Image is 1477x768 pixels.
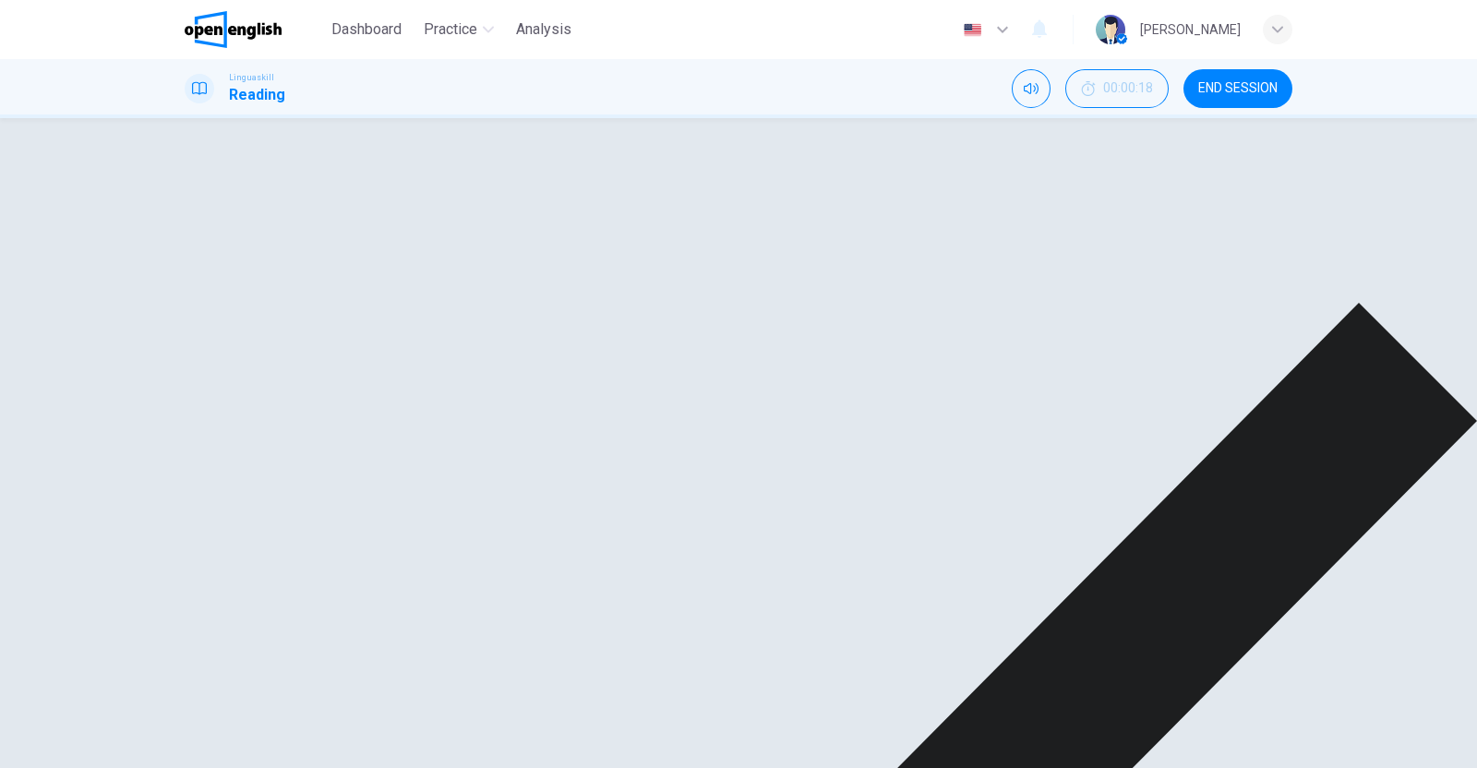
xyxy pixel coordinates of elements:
img: OpenEnglish logo [185,11,282,48]
button: Practice [416,13,501,46]
button: Dashboard [324,13,409,46]
button: Analysis [509,13,579,46]
span: END SESSION [1198,81,1278,96]
span: Linguaskill [229,71,274,84]
span: 00:00:18 [1103,81,1153,96]
img: Profile picture [1096,15,1125,44]
button: END SESSION [1183,69,1292,108]
a: OpenEnglish logo [185,11,324,48]
span: Practice [424,18,477,41]
span: Dashboard [331,18,402,41]
button: 00:00:18 [1065,69,1169,108]
div: [PERSON_NAME] [1140,18,1241,41]
div: Hide [1065,69,1169,108]
span: Analysis [516,18,571,41]
img: en [961,23,984,37]
h1: Reading [229,84,285,106]
div: Mute [1012,69,1051,108]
